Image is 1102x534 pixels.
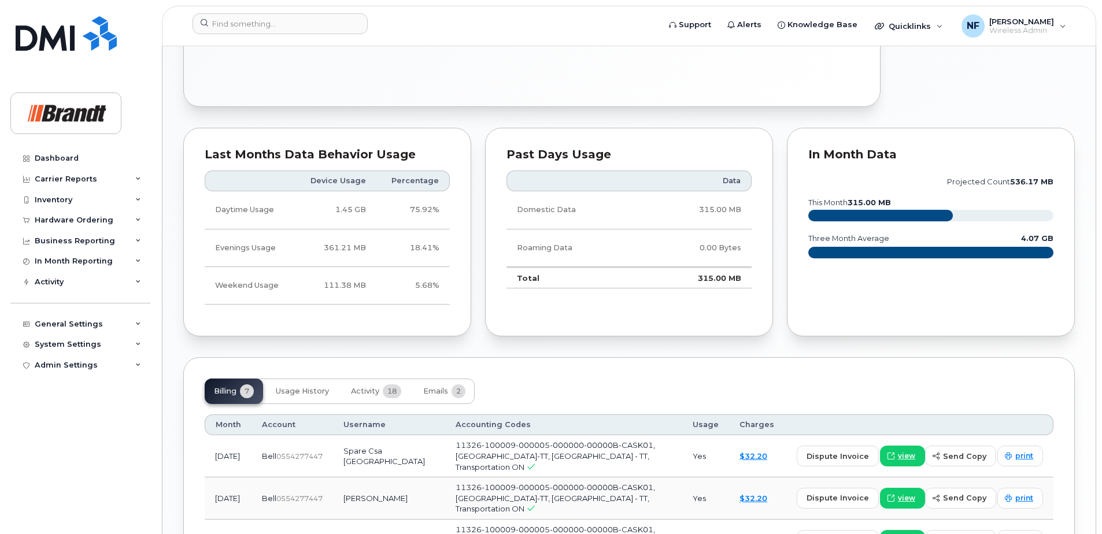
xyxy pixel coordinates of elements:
div: Past Days Usage [506,149,752,161]
span: 11326-100009-000005-000000-00000B-CASK01, [GEOGRAPHIC_DATA]-TT, [GEOGRAPHIC_DATA] - TT, Transport... [456,440,655,471]
td: 5.68% [376,267,450,305]
tr: Weekdays from 6:00pm to 8:00am [205,229,450,267]
th: Username [333,414,445,435]
td: Yes [682,477,729,520]
span: Usage History [276,387,329,396]
span: Bell [262,494,276,503]
tr: Friday from 6:00pm to Monday 8:00am [205,267,450,305]
td: Roaming Data [506,229,642,267]
a: $32.20 [739,494,767,503]
text: three month average [808,234,889,243]
a: print [997,488,1043,509]
button: send copy [925,488,996,509]
span: send copy [943,492,986,503]
td: 315.00 MB [642,191,752,229]
button: dispute invoice [797,446,879,466]
th: Percentage [376,170,450,191]
button: send copy [925,446,996,466]
span: dispute invoice [807,492,869,503]
a: view [880,446,925,466]
th: Account [252,414,333,435]
div: Quicklinks [867,14,951,38]
span: view [898,493,915,503]
tspan: 315.00 MB [848,198,891,207]
td: Total [506,267,642,289]
th: Data [642,170,752,191]
a: Knowledge Base [770,13,866,36]
td: 75.92% [376,191,450,229]
span: print [1015,493,1033,503]
td: [DATE] [205,477,252,520]
td: 111.38 MB [295,267,376,305]
span: NF [967,19,979,33]
div: In Month Data [808,149,1053,161]
span: send copy [943,451,986,462]
input: Find something... [193,13,368,34]
span: [PERSON_NAME] [989,17,1054,26]
td: [PERSON_NAME] [333,477,445,520]
span: 11326-100009-000005-000000-00000B-CASK01, [GEOGRAPHIC_DATA]-TT, [GEOGRAPHIC_DATA] - TT, Transport... [456,483,655,513]
span: dispute invoice [807,451,869,462]
span: 2 [452,384,465,398]
th: Device Usage [295,170,376,191]
span: Activity [351,387,379,396]
td: Spare Csa [GEOGRAPHIC_DATA] [333,435,445,477]
span: print [1015,451,1033,461]
span: Wireless Admin [989,26,1054,35]
span: 0554277447 [276,452,323,461]
th: Usage [682,414,729,435]
td: Evenings Usage [205,229,295,267]
a: $32.20 [739,451,767,461]
span: Quicklinks [889,21,931,31]
td: [DATE] [205,435,252,477]
tspan: 536.17 MB [1010,177,1053,186]
span: Knowledge Base [787,19,857,31]
a: Support [661,13,719,36]
span: 18 [383,384,401,398]
span: view [898,451,915,461]
th: Charges [729,414,786,435]
text: 4.07 GB [1021,234,1053,243]
td: Yes [682,435,729,477]
td: Domestic Data [506,191,642,229]
a: Alerts [719,13,770,36]
a: print [997,446,1043,466]
span: Bell [262,451,276,461]
td: 0.00 Bytes [642,229,752,267]
span: Emails [423,387,448,396]
a: view [880,488,925,509]
th: Month [205,414,252,435]
text: this month [808,198,891,207]
button: dispute invoice [797,488,879,509]
td: Daytime Usage [205,191,295,229]
td: 18.41% [376,229,450,267]
span: Alerts [737,19,761,31]
span: Support [679,19,711,31]
td: 1.45 GB [295,191,376,229]
td: 361.21 MB [295,229,376,267]
div: Last Months Data Behavior Usage [205,149,450,161]
div: Noah Fouillard [953,14,1074,38]
td: 315.00 MB [642,267,752,289]
th: Accounting Codes [445,414,682,435]
td: Weekend Usage [205,267,295,305]
span: 0554277447 [276,494,323,503]
text: projected count [947,177,1053,186]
